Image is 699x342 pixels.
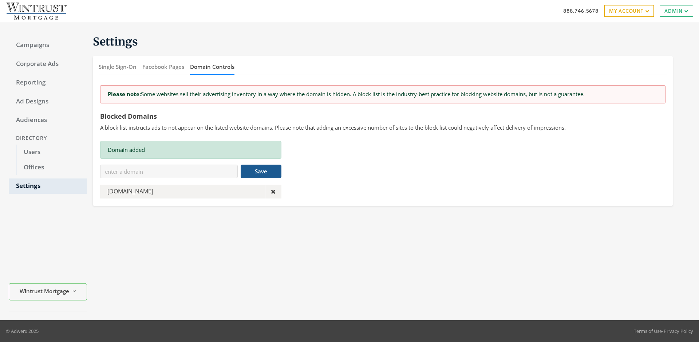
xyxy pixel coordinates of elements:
[100,141,281,159] div: Domain added
[9,131,87,145] div: Directory
[634,328,662,334] a: Terms of Use
[9,38,87,53] a: Campaigns
[6,327,39,335] p: © Adwerx 2025
[9,94,87,109] a: Ad Designs
[100,185,265,198] div: [DOMAIN_NAME]
[9,178,87,194] a: Settings
[142,59,184,75] button: Facebook Pages
[16,145,87,160] a: Users
[9,56,87,72] a: Corporate Ads
[9,113,87,128] a: Audiences
[100,112,666,121] h5: Blocked Domains
[93,35,138,48] span: Settings
[190,59,234,75] button: Domain Controls
[241,165,281,178] button: Save
[563,7,599,15] a: 888.746.5678
[20,287,69,295] span: Wintrust Mortgage
[604,5,654,17] a: My Account
[100,123,666,132] p: A block list instructs ads to not appear on the listed website domains. Please note that adding a...
[108,90,141,98] strong: Please note:
[100,85,666,103] div: Some websites sell their advertising inventory in a way where the domain is hidden. A block list ...
[100,165,238,178] input: enter a domain
[9,75,87,90] a: Reporting
[6,2,67,20] img: Adwerx
[16,160,87,175] a: Offices
[9,283,87,300] button: Wintrust Mortgage
[634,327,693,335] div: •
[664,328,693,334] a: Privacy Policy
[99,59,137,75] button: Single Sign-On
[660,5,693,17] a: Admin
